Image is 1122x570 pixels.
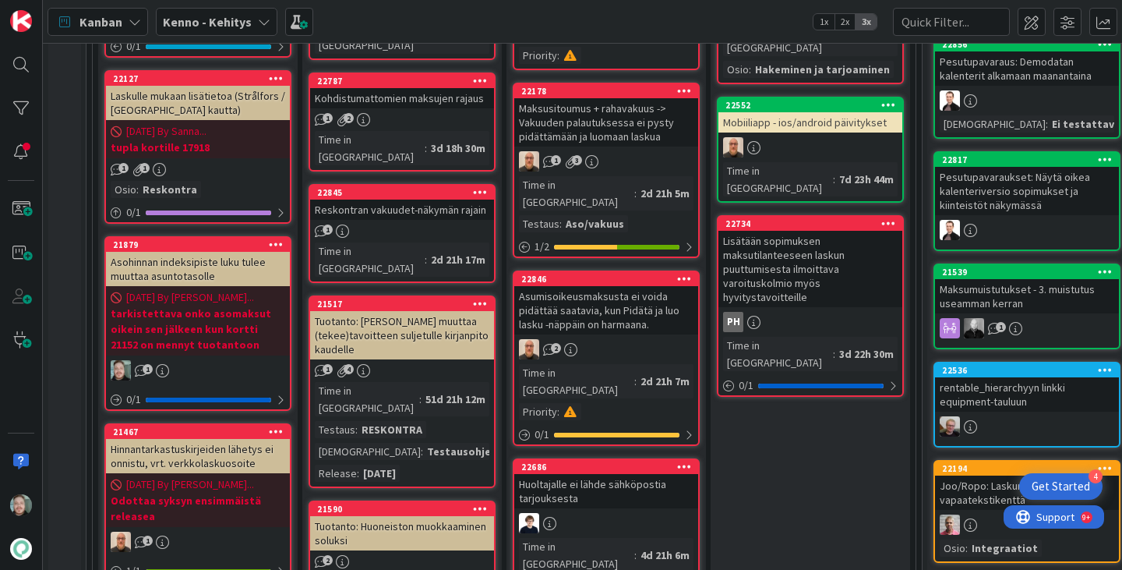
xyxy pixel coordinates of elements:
div: Time in [GEOGRAPHIC_DATA] [519,364,634,398]
span: 2x [834,14,856,30]
div: 0/1 [718,376,902,395]
div: MK [718,137,902,158]
div: Priority [519,47,557,64]
div: Asohinnan indeksipiste luku tulee muuttaa asuntotasolle [106,252,290,286]
div: 22845Reskontran vakuudet-näkymän rajain [310,186,494,220]
div: Priority [519,403,557,420]
span: : [557,47,559,64]
b: tupla kortille 17918 [111,140,285,155]
div: Time in [GEOGRAPHIC_DATA] [315,131,425,165]
div: 21539 [935,265,1119,279]
span: [DATE] By Sanna... [126,123,206,140]
div: 22686Huoltajalle ei lähde sähköpostia tarjouksesta [514,460,698,508]
div: Asumisoikeusmaksusta ei voida pidättää saatavia, kun Pidätä ja luo lasku -näppäin on harmaana. [514,286,698,335]
div: Time in [GEOGRAPHIC_DATA] [315,243,425,277]
span: : [634,547,637,564]
div: 21590Tuotanto: Huoneiston muokkaaminen soluksi [310,502,494,551]
div: Time in [GEOGRAPHIC_DATA] [315,382,419,416]
div: 22845 [310,186,494,200]
img: avatar [10,538,32,560]
div: 22127 [106,72,290,86]
span: : [425,140,427,157]
span: 1 [323,113,333,123]
b: Odottaa syksyn ensimmäistä releasea [111,493,285,524]
div: 22817 [935,153,1119,167]
a: 22845Reskontran vakuudet-näkymän rajainTime in [GEOGRAPHIC_DATA]:2d 21h 17m [309,184,496,283]
div: 22817 [942,154,1119,165]
span: 1 [551,155,561,165]
span: : [634,185,637,202]
a: 22536rentable_hierarchyyn linkki equipment-tauluunJH [933,362,1120,448]
div: 3d 18h 30m [427,140,489,157]
img: MV [964,318,984,338]
a: 22856Pesutupavaraus: Demodatan kalenterit alkamaan maanantainaVP[DEMOGRAPHIC_DATA]:Ei testattavi... [933,36,1120,139]
div: Mobiiliapp - ios/android päivitykset [718,112,902,133]
input: Quick Filter... [893,8,1010,36]
span: : [136,181,139,198]
div: Testaus [315,421,355,438]
div: 21517 [317,299,494,310]
span: Kanban [79,12,122,31]
div: 0/1 [106,203,290,222]
div: 0/1 [106,37,290,56]
div: RESKONTRA [358,421,426,438]
a: 22846Asumisoikeusmaksusta ei voida pidättää saatavia, kun Pidätä ja luo lasku -näppäin on harmaan... [513,271,700,446]
div: 22178 [514,84,698,98]
img: MT [519,513,539,533]
a: 22817Pesutupavaraukset: Näytä oikea kalenteriversio sopimukset ja kiinteistöt näkymässäVP [933,151,1120,251]
div: 22846Asumisoikeusmaksusta ei voida pidättää saatavia, kun Pidätä ja luo lasku -näppäin on harmaana. [514,272,698,335]
div: Get Started [1032,479,1090,494]
span: 1 [143,536,153,546]
a: 22194Joo/Ropo: Laskurivin vapaatekstikenttäHJOsio:Integraatiot [933,460,1120,563]
div: 21467 [113,427,290,437]
span: [DATE] By [PERSON_NAME]... [126,289,254,306]
div: 51d 21h 12m [422,391,489,408]
div: Time in [GEOGRAPHIC_DATA] [723,337,833,371]
div: 21879 [113,239,290,250]
div: 22178 [521,86,698,97]
div: 21590 [317,504,494,515]
a: 22552Mobiiliapp - ios/android päivityksetMKTime in [GEOGRAPHIC_DATA]:7d 23h 44m [717,97,904,203]
a: 22178Maksusitoumus + rahavakuus -> Vakuuden palautuksessa ei pysty pidättämään ja luomaan laskuaM... [513,83,700,258]
div: Hakeminen ja tarjoaminen [751,61,894,78]
div: 22787 [317,76,494,87]
div: MV [935,318,1119,338]
div: 0/1 [514,425,698,444]
div: 21467 [106,425,290,439]
div: 21539 [942,267,1119,278]
div: 22178Maksusitoumus + rahavakuus -> Vakuuden palautuksessa ei pysty pidättämään ja luomaan laskua [514,84,698,147]
img: HJ [940,515,960,535]
span: 1 [143,364,153,374]
div: 22856 [935,37,1119,51]
span: : [1046,115,1048,133]
div: 3d 22h 30m [835,345,898,363]
a: 22787Kohdistumattomien maksujen rajausTime in [GEOGRAPHIC_DATA]:3d 18h 30m [309,73,496,172]
div: Osio [723,61,749,78]
img: MK [111,532,131,552]
a: 21879Asohinnan indeksipiste luku tulee muuttaa asuntotasolle[DATE] By [PERSON_NAME]...tarkistetta... [104,236,291,411]
div: Time in [GEOGRAPHIC_DATA] [723,162,833,196]
span: : [421,443,423,460]
div: 1/2 [514,237,698,257]
a: 22734Lisätään sopimuksen maksutilanteeseen laskun puuttumisesta ilmoittava varoituskolmio myös hy... [717,215,904,397]
div: Laskulle mukaan lisätietoa (Strålfors / [GEOGRAPHIC_DATA] kautta) [106,86,290,120]
div: VP [106,360,290,381]
div: MK [514,339,698,359]
div: Reskontran vakuudet-näkymän rajain [310,200,494,220]
div: 4d 21h 6m [637,547,693,564]
div: Time in [GEOGRAPHIC_DATA] [519,176,634,211]
div: Reskontra [139,181,201,198]
div: Osio [111,181,136,198]
span: 0 / 1 [126,204,141,221]
span: 0 / 1 [126,38,141,55]
div: 22734Lisätään sopimuksen maksutilanteeseen laskun puuttumisesta ilmoittava varoituskolmio myös hy... [718,217,902,307]
div: 9+ [79,6,86,19]
div: Hinnantarkastuskirjeiden lähetys ei onnistu, vrt. verkkolaskuosoite [106,439,290,473]
div: 22194Joo/Ropo: Laskurivin vapaatekstikenttä [935,462,1119,510]
div: Huoltajalle ei lähde sähköpostia tarjouksesta [514,474,698,508]
div: 21879 [106,238,290,252]
div: PH [723,312,743,332]
div: 22856 [942,39,1119,50]
span: : [749,61,751,78]
div: rentable_hierarchyyn linkki equipment-tauluun [935,377,1119,412]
